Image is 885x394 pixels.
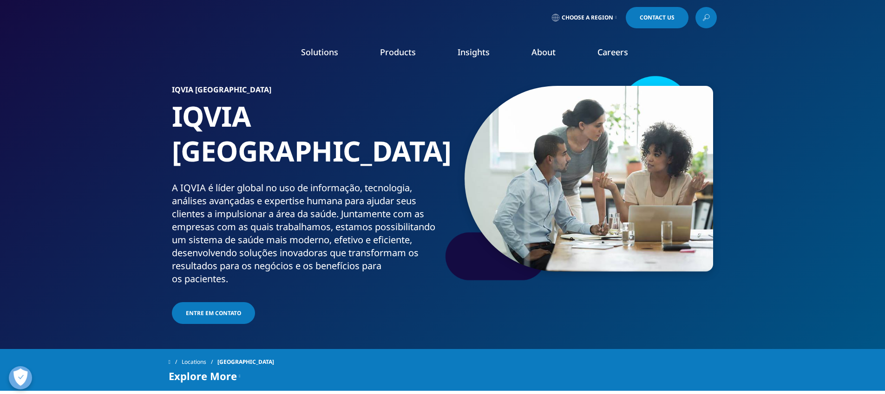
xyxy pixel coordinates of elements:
[186,309,241,317] span: Entre em contato
[169,370,237,381] span: Explore More
[9,366,32,389] button: Abrir preferências
[172,86,439,99] h6: IQVIA [GEOGRAPHIC_DATA]
[562,14,613,21] span: Choose a Region
[172,302,255,324] a: Entre em contato
[465,86,713,271] img: 106_small-group-discussion.jpg
[247,32,717,76] nav: Primary
[640,15,675,20] span: Contact Us
[626,7,688,28] a: Contact Us
[531,46,556,58] a: About
[172,99,439,181] h1: IQVIA [GEOGRAPHIC_DATA]
[217,354,274,370] span: [GEOGRAPHIC_DATA]
[182,354,217,370] a: Locations
[380,46,416,58] a: Products
[597,46,628,58] a: Careers
[301,46,338,58] a: Solutions
[172,181,439,285] div: A IQVIA é líder global no uso de informação, tecnologia, análises avançadas e expertise humana pa...
[458,46,490,58] a: Insights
